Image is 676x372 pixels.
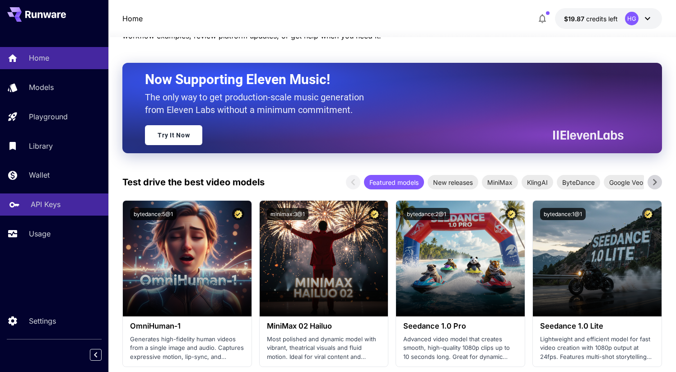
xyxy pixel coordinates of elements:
p: Library [29,141,53,151]
p: API Keys [31,199,61,210]
div: Featured models [364,175,424,189]
span: $19.87 [564,15,586,23]
div: KlingAI [522,175,553,189]
img: alt [260,201,388,316]
p: Most polished and dynamic model with vibrant, theatrical visuals and fluid motion. Ideal for vira... [267,335,381,362]
span: New releases [428,178,478,187]
span: Featured models [364,178,424,187]
button: Certified Model – Vetted for best performance and includes a commercial license. [368,208,381,220]
button: bytedance:5@1 [130,208,177,220]
button: Certified Model – Vetted for best performance and includes a commercial license. [505,208,517,220]
div: ByteDance [557,175,600,189]
p: Settings [29,315,56,326]
span: ByteDance [557,178,600,187]
img: alt [123,201,252,316]
button: Certified Model – Vetted for best performance and includes a commercial license. [642,208,654,220]
h3: MiniMax 02 Hailuo [267,322,381,330]
a: Try It Now [145,125,202,145]
div: New releases [428,175,478,189]
h3: OmniHuman‑1 [130,322,244,330]
p: Playground [29,111,68,122]
p: Test drive the best video models [122,175,265,189]
button: Collapse sidebar [90,349,102,361]
p: Advanced video model that creates smooth, high-quality 1080p clips up to 10 seconds long. Great f... [403,335,517,362]
span: Google Veo [604,178,648,187]
a: Home [122,13,143,24]
p: The only way to get production-scale music generation from Eleven Labs without a minimum commitment. [145,91,371,116]
p: Home [29,52,49,63]
div: Collapse sidebar [97,347,108,363]
p: Models [29,82,54,93]
span: MiniMax [482,178,518,187]
div: MiniMax [482,175,518,189]
img: alt [396,201,525,316]
div: $19.86666 [564,14,618,24]
button: minimax:3@1 [267,208,308,220]
button: Certified Model – Vetted for best performance and includes a commercial license. [232,208,244,220]
span: KlingAI [522,178,553,187]
button: $19.86666HG [555,8,662,29]
p: Lightweight and efficient model for fast video creation with 1080p output at 24fps. Features mult... [540,335,654,362]
span: credits left [586,15,618,23]
nav: breadcrumb [122,13,143,24]
div: Google Veo [604,175,648,189]
div: HG [625,12,639,25]
h2: Now Supporting Eleven Music! [145,71,616,88]
h3: Seedance 1.0 Lite [540,322,654,330]
img: alt [533,201,662,316]
button: bytedance:1@1 [540,208,586,220]
p: Usage [29,228,51,239]
button: bytedance:2@1 [403,208,450,220]
h3: Seedance 1.0 Pro [403,322,517,330]
p: Wallet [29,170,50,180]
p: Generates high-fidelity human videos from a single image and audio. Captures expressive motion, l... [130,335,244,362]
